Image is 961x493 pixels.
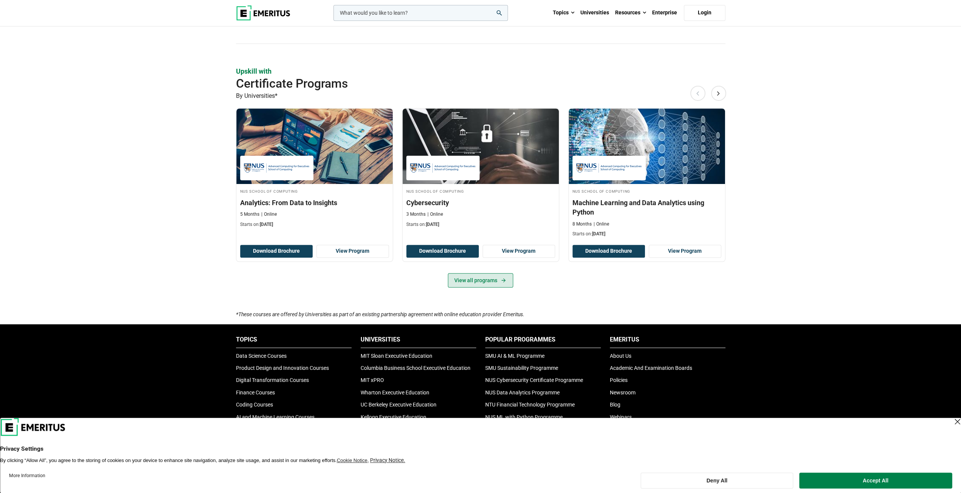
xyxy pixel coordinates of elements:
img: NUS School of Computing [410,159,476,176]
span: [DATE] [592,231,605,236]
h3: Analytics: From Data to Insights [240,198,389,207]
h4: NUS School of Computing [572,188,721,194]
a: Coding Courses [236,402,273,408]
a: View all programs [448,273,513,287]
i: *These courses are offered by Universities as part of an existing partnership agreement with onli... [236,311,524,317]
a: Newsroom [610,389,636,396]
a: Wharton Executive Education [361,389,429,396]
a: Blog [610,402,620,408]
a: SMU Sustainability Programme [485,365,558,371]
a: Business Analytics Course by NUS School of Computing - September 30, 2025 NUS School of Computing... [236,108,393,232]
p: Online [261,211,277,218]
a: Finance Courses [236,389,275,396]
a: NUS Cybersecurity Certificate Programme [485,377,583,383]
button: Previous [690,86,705,101]
a: AI and Machine Learning Courses [236,414,315,420]
p: By Universities* [236,91,725,101]
img: Cybersecurity | Online Cybersecurity Course [403,108,559,184]
a: Cybersecurity Course by NUS School of Computing - September 30, 2025 NUS School of Computing NUS ... [403,108,559,232]
a: Product Design and Innovation Courses [236,365,329,371]
button: Download Brochure [406,245,479,258]
a: UC Berkeley Executive Education [361,402,437,408]
p: Upskill with [236,66,725,76]
a: Digital Transformation Courses [236,377,309,383]
a: NTU Financial Technology Programme [485,402,575,408]
a: Webinars [610,414,632,420]
p: 5 Months [240,211,259,218]
img: Analytics: From Data to Insights | Online Business Analytics Course [236,108,393,184]
h2: Certificate Programs [236,76,676,91]
p: Starts on: [240,221,389,228]
p: Online [427,211,443,218]
button: Download Brochure [240,245,313,258]
a: NUS Data Analytics Programme [485,389,560,396]
img: NUS School of Computing [576,159,642,176]
a: View Program [483,245,555,258]
p: 3 Months [406,211,426,218]
span: [DATE] [260,222,273,227]
a: Data Science Courses [236,353,287,359]
a: NUS ML with Python Programme [485,414,563,420]
p: Starts on: [572,231,721,237]
a: MIT Sloan Executive Education [361,353,432,359]
a: Policies [610,377,628,383]
img: Machine Learning and Data Analytics using Python | Online AI and Machine Learning Course [569,108,725,184]
span: [DATE] [426,222,439,227]
a: SMU AI & ML Programme [485,353,545,359]
a: Login [684,5,725,21]
a: Academic And Examination Boards [610,365,692,371]
a: About Us [610,353,631,359]
p: 8 Months [572,221,592,227]
a: View Program [649,245,721,258]
img: NUS School of Computing [244,159,310,176]
h3: Machine Learning and Data Analytics using Python [572,198,721,217]
a: MIT xPRO [361,377,384,383]
button: Next [711,86,726,101]
h3: Cybersecurity [406,198,555,207]
h4: NUS School of Computing [406,188,555,194]
a: AI and Machine Learning Course by NUS School of Computing - September 30, 2025 NUS School of Comp... [569,108,725,241]
p: Starts on: [406,221,555,228]
input: woocommerce-product-search-field-0 [333,5,508,21]
a: View Program [316,245,389,258]
p: Online [594,221,609,227]
a: Columbia Business School Executive Education [361,365,470,371]
a: Kellogg Executive Education [361,414,426,420]
h4: NUS School of Computing [240,188,389,194]
button: Download Brochure [572,245,645,258]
